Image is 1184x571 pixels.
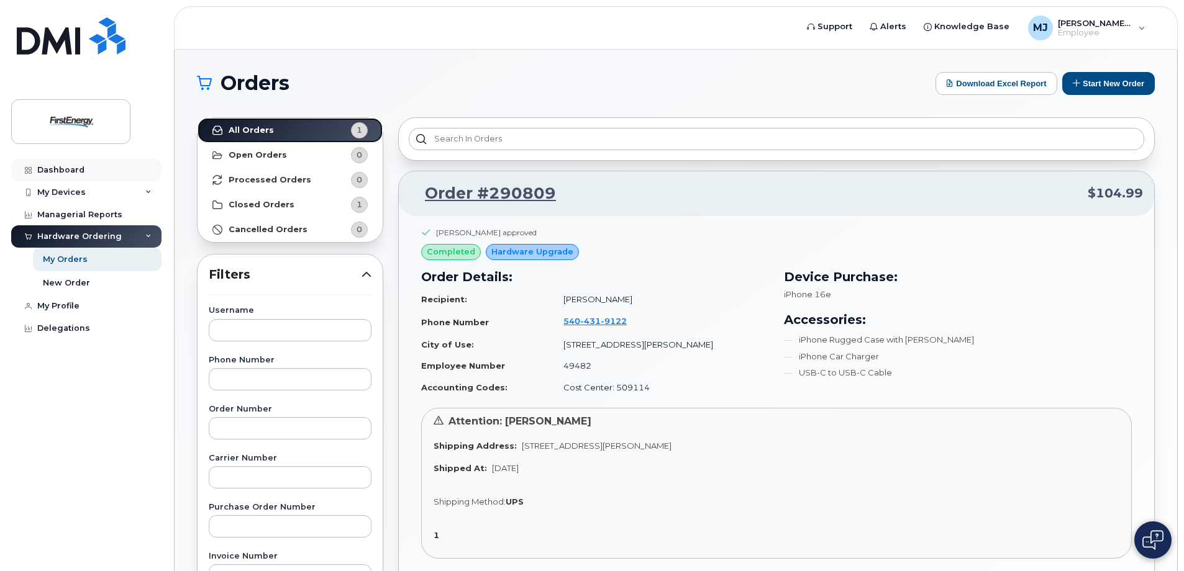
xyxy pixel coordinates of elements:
strong: Open Orders [229,150,287,160]
td: Cost Center: 509114 [552,377,769,398]
label: Invoice Number [209,552,371,560]
a: Closed Orders1 [198,192,383,217]
span: 1 [357,199,362,210]
a: Cancelled Orders0 [198,217,383,242]
strong: Shipped At: [434,463,487,473]
strong: City of Use: [421,339,474,349]
label: Phone Number [209,356,371,364]
strong: All Orders [229,125,274,135]
strong: UPS [506,497,524,506]
h3: Device Purchase: [784,268,1132,286]
strong: Cancelled Orders [229,225,307,235]
li: USB-C to USB-C Cable [784,367,1132,379]
td: 49482 [552,355,769,377]
a: Open Orders0 [198,143,383,168]
strong: 1 [434,530,439,540]
strong: Accounting Codes: [421,382,508,392]
span: [STREET_ADDRESS][PERSON_NAME] [522,441,672,451]
span: 0 [357,149,362,161]
span: iPhone 16e [784,289,831,299]
button: Download Excel Report [936,72,1057,95]
span: 1 [357,124,362,136]
span: 0 [357,174,362,186]
strong: Processed Orders [229,175,311,185]
span: 431 [580,316,601,326]
label: Purchase Order Number [209,503,371,511]
td: [PERSON_NAME] [552,289,769,310]
h3: Accessories: [784,310,1132,329]
span: Shipping Method: [434,497,506,506]
label: Carrier Number [209,454,371,462]
span: Orders [221,74,289,92]
span: completed [427,246,475,258]
li: iPhone Rugged Case with [PERSON_NAME] [784,334,1132,346]
span: Attention: [PERSON_NAME] [449,415,591,427]
strong: Closed Orders [229,200,294,210]
td: [STREET_ADDRESS][PERSON_NAME] [552,334,769,356]
a: Processed Orders0 [198,168,383,192]
span: Filters [209,266,362,284]
a: All Orders1 [198,118,383,143]
a: 5404319122 [563,316,642,326]
span: 9122 [601,316,627,326]
strong: Phone Number [421,317,489,327]
span: [DATE] [492,463,519,473]
span: 540 [563,316,627,326]
li: iPhone Car Charger [784,351,1132,362]
strong: Recipient: [421,294,467,304]
strong: Employee Number [421,361,505,371]
strong: Shipping Address: [434,441,517,451]
h3: Order Details: [421,268,769,286]
span: 0 [357,223,362,235]
input: Search in orders [409,128,1144,150]
span: Hardware Upgrade [491,246,573,258]
div: [PERSON_NAME] approved [436,227,537,238]
a: 1 [434,530,444,540]
label: Username [209,307,371,315]
a: Order #290809 [410,182,556,205]
label: Order Number [209,405,371,413]
img: Open chat [1142,530,1164,550]
span: $104.99 [1088,184,1143,202]
button: Start New Order [1062,72,1155,95]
